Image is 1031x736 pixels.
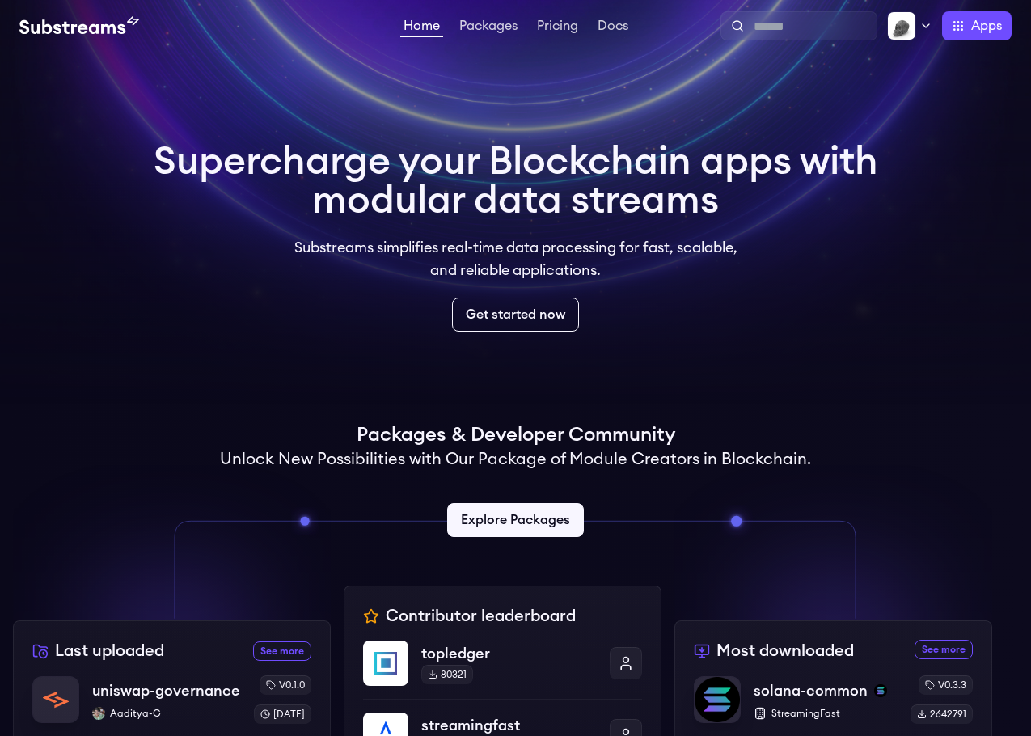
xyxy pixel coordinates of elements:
[92,707,105,720] img: Aaditya-G
[911,704,973,724] div: 2642791
[452,298,579,332] a: Get started now
[447,503,584,537] a: Explore Packages
[220,448,811,471] h2: Unlock New Possibilities with Our Package of Module Creators in Blockchain.
[971,16,1002,36] span: Apps
[534,19,581,36] a: Pricing
[283,236,749,281] p: Substreams simplifies real-time data processing for fast, scalable, and reliable applications.
[874,684,887,697] img: solana
[915,640,973,659] a: See more most downloaded packages
[92,679,240,702] p: uniswap-governance
[421,642,597,665] p: topledger
[421,665,473,684] div: 80321
[254,704,311,724] div: [DATE]
[260,675,311,695] div: v0.1.0
[357,422,675,448] h1: Packages & Developer Community
[754,679,868,702] p: solana-common
[154,142,878,220] h1: Supercharge your Blockchain apps with modular data streams
[363,641,642,699] a: topledgertopledger80321
[363,641,408,686] img: topledger
[253,641,311,661] a: See more recently uploaded packages
[754,707,898,720] p: StreamingFast
[456,19,521,36] a: Packages
[695,677,740,722] img: solana-common
[919,675,973,695] div: v0.3.3
[594,19,632,36] a: Docs
[92,707,241,720] p: Aaditya-G
[19,16,139,36] img: Substream's logo
[887,11,916,40] img: Profile
[33,677,78,722] img: uniswap-governance
[400,19,443,37] a: Home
